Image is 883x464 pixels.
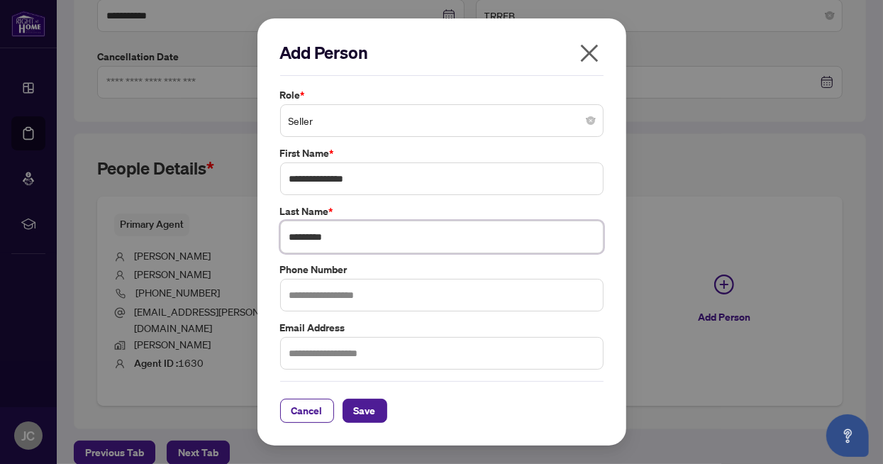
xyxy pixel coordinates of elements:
label: First Name [280,145,604,161]
span: Cancel [291,399,323,422]
span: close-circle [587,116,595,125]
label: Phone Number [280,262,604,277]
h2: Add Person [280,41,604,64]
button: Cancel [280,399,334,423]
button: Open asap [826,414,869,457]
span: Save [354,399,376,422]
span: close [578,42,601,65]
label: Role [280,87,604,103]
span: Seller [289,107,595,134]
label: Last Name [280,204,604,219]
label: Email Address [280,320,604,336]
button: Save [343,399,387,423]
